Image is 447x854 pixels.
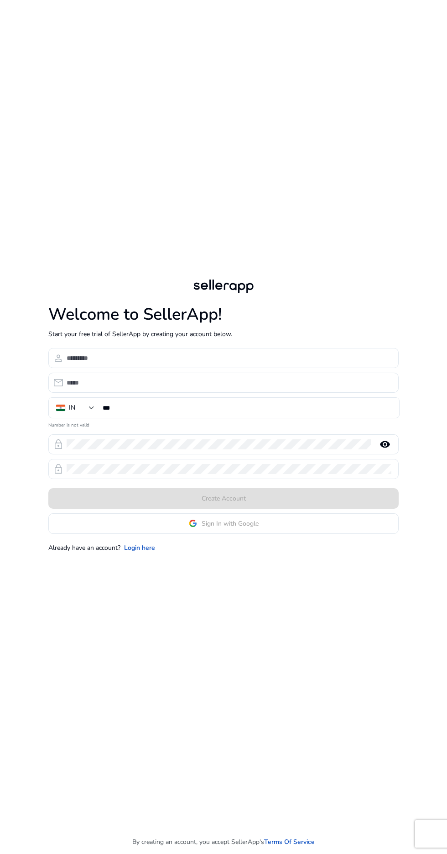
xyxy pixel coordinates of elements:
[48,329,399,339] p: Start your free trial of SellerApp by creating your account below.
[48,543,120,553] p: Already have an account?
[48,419,399,429] mat-error: Number is not valid
[53,377,64,388] span: email
[124,543,155,553] a: Login here
[53,353,64,364] span: person
[48,305,399,324] h1: Welcome to SellerApp!
[53,464,64,474] span: lock
[374,439,396,450] mat-icon: remove_red_eye
[53,439,64,450] span: lock
[69,403,75,413] div: IN
[264,837,315,847] a: Terms Of Service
